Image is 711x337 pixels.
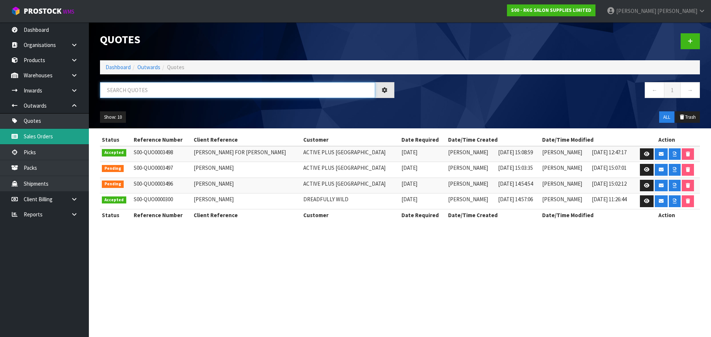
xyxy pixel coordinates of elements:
[401,196,417,203] span: [DATE]
[100,82,375,98] input: Search quotes
[192,134,301,146] th: Client Reference
[400,209,447,221] th: Date Required
[401,149,417,156] span: [DATE]
[100,134,132,146] th: Status
[446,146,496,162] td: [PERSON_NAME]
[401,180,417,187] span: [DATE]
[102,196,126,204] span: Accepted
[192,146,301,162] td: [PERSON_NAME] FOR [PERSON_NAME]
[132,162,192,178] td: S00-QUO0003497
[11,6,20,16] img: cube-alt.png
[446,134,540,146] th: Date/Time Created
[540,178,590,193] td: [PERSON_NAME]
[496,193,540,209] td: [DATE] 14:57:06
[132,193,192,209] td: S00-QUO0000300
[102,165,124,172] span: Pending
[102,149,126,156] span: Accepted
[400,134,447,146] th: Date Required
[634,209,700,221] th: Action
[192,193,301,209] td: [PERSON_NAME]
[192,162,301,178] td: [PERSON_NAME]
[616,7,656,14] span: [PERSON_NAME]
[540,162,590,178] td: [PERSON_NAME]
[192,209,301,221] th: Client Reference
[659,111,674,123] button: ALL
[102,181,124,188] span: Pending
[301,193,400,209] td: DREADFULLY WILD
[192,178,301,193] td: [PERSON_NAME]
[301,134,400,146] th: Customer
[401,164,417,171] span: [DATE]
[496,146,540,162] td: [DATE] 15:08:59
[511,7,591,13] strong: S00 - RKG SALON SUPPLIES LIMITED
[540,146,590,162] td: [PERSON_NAME]
[167,64,184,71] span: Quotes
[496,178,540,193] td: [DATE] 14:54:54
[63,8,74,15] small: WMS
[132,146,192,162] td: S00-QUO0003498
[540,209,634,221] th: Date/Time Modified
[590,162,634,178] td: [DATE] 15:07:01
[301,209,400,221] th: Customer
[301,146,400,162] td: ACTIVE PLUS [GEOGRAPHIC_DATA]
[590,178,634,193] td: [DATE] 15:02:12
[680,82,700,98] a: →
[24,6,61,16] span: ProStock
[664,82,681,98] a: 1
[645,82,664,98] a: ←
[446,193,496,209] td: [PERSON_NAME]
[507,4,595,16] a: S00 - RKG SALON SUPPLIES LIMITED
[446,209,540,221] th: Date/Time Created
[132,178,192,193] td: S00-QUO0003496
[100,111,126,123] button: Show: 10
[446,162,496,178] td: [PERSON_NAME]
[137,64,160,71] a: Outwards
[301,178,400,193] td: ACTIVE PLUS [GEOGRAPHIC_DATA]
[590,193,634,209] td: [DATE] 11:26:44
[100,209,132,221] th: Status
[106,64,131,71] a: Dashboard
[634,134,700,146] th: Action
[675,111,700,123] button: Trash
[405,82,700,100] nav: Page navigation
[657,7,697,14] span: [PERSON_NAME]
[496,162,540,178] td: [DATE] 15:03:35
[301,162,400,178] td: ACTIVE PLUS [GEOGRAPHIC_DATA]
[132,134,192,146] th: Reference Number
[540,134,634,146] th: Date/Time Modified
[540,193,590,209] td: [PERSON_NAME]
[100,33,394,46] h1: Quotes
[132,209,192,221] th: Reference Number
[446,178,496,193] td: [PERSON_NAME]
[590,146,634,162] td: [DATE] 12:47:17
